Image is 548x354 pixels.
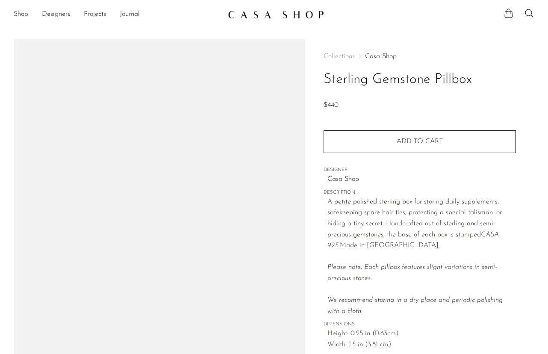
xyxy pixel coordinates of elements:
[327,264,503,314] em: Please note: Each pillbox features slight variations in semi-precious stones.
[324,130,516,153] button: Add to cart
[324,166,516,174] span: DESIGNER
[14,7,221,22] ul: NEW HEADER MENU
[324,321,516,328] span: DIMENSIONS
[324,189,516,197] span: DESCRIPTION
[327,297,503,315] i: We recommend storing in a dry place and periodic polishing with a cloth.
[327,174,516,185] a: Casa Shop
[327,339,516,351] span: Width: 1.5 in (3.81 cm)
[327,197,516,317] p: A petite polished sterling box for storing daily supplements, safekeeping spare hair ties, protec...
[324,53,355,60] span: Collections
[42,9,70,20] a: Designers
[324,102,339,109] span: $440
[14,7,221,22] nav: Desktop navigation
[327,328,516,339] span: Height: 0.25 in (0.63cm)
[324,69,516,91] h1: Sterling Gemstone Pillbox
[365,53,397,60] a: Casa Shop
[120,9,140,20] a: Journal
[84,9,106,20] a: Projects
[397,138,443,145] span: Add to cart
[14,9,28,20] a: Shop
[324,53,516,60] nav: Breadcrumbs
